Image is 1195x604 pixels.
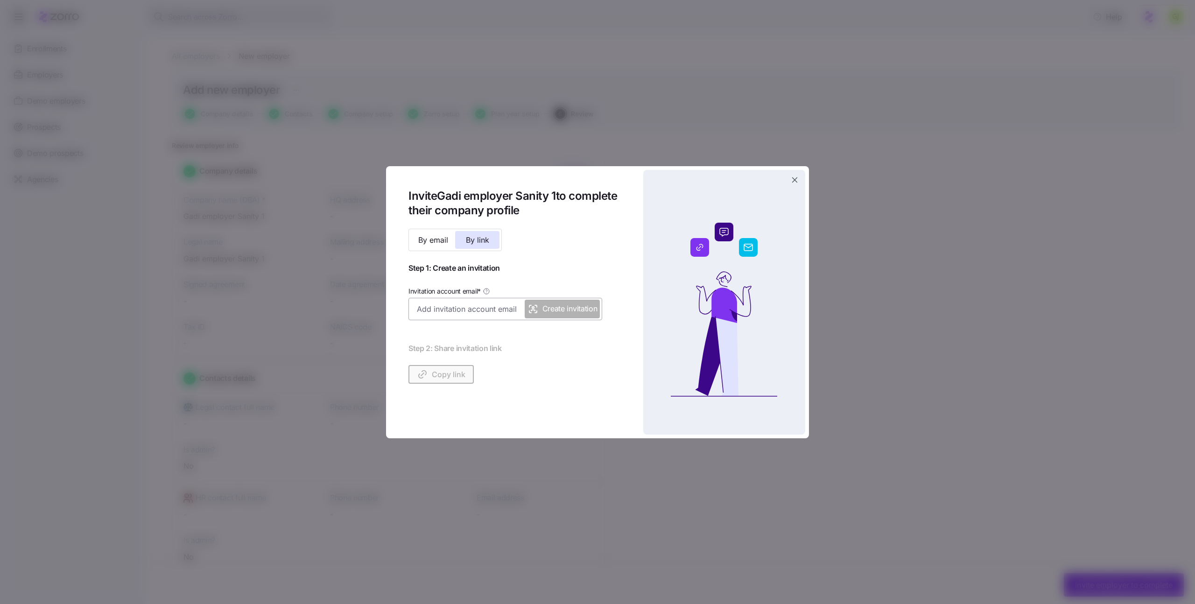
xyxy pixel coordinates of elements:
span: Step 2: Share invitation link [408,343,628,354]
span: Create invitation [542,303,597,315]
span: Copy link [417,369,465,380]
input: Add invitation account email [408,298,602,320]
button: Create invitation [525,300,600,318]
span: By link [466,236,489,244]
span: By email [418,236,448,244]
span: Invitation account email * [408,287,481,296]
h1: Invite Gadi employer Sanity 1 to complete their company profile [408,189,628,218]
button: Copy link [408,365,474,384]
span: Step 1: Create an invitation [408,262,628,274]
